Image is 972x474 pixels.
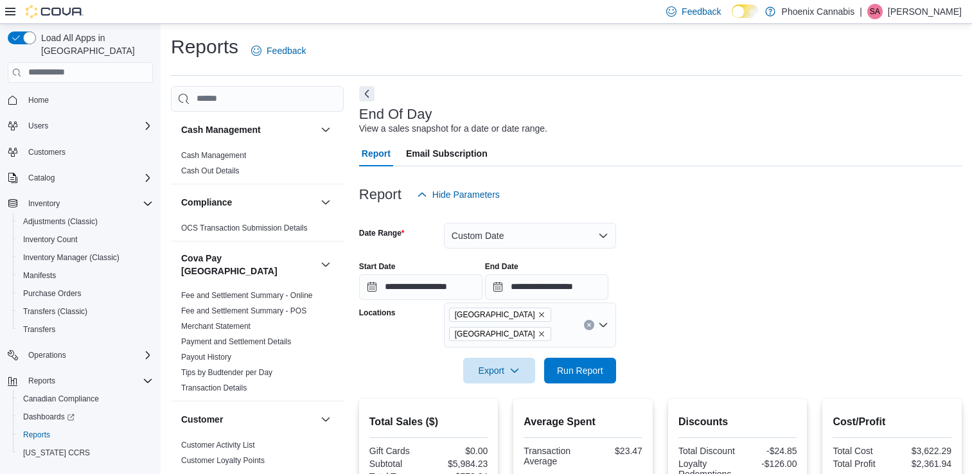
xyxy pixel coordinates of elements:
[538,330,545,338] button: Remove Waterloo from selection in this group
[23,394,99,404] span: Canadian Compliance
[181,413,223,426] h3: Customer
[28,376,55,386] span: Reports
[28,173,55,183] span: Catalog
[557,364,603,377] span: Run Report
[13,231,158,249] button: Inventory Count
[895,446,951,456] div: $3,622.29
[13,390,158,408] button: Canadian Compliance
[28,350,66,360] span: Operations
[23,430,50,440] span: Reports
[23,196,153,211] span: Inventory
[181,321,251,331] span: Merchant Statement
[369,459,426,469] div: Subtotal
[18,232,153,247] span: Inventory Count
[23,306,87,317] span: Transfers (Classic)
[524,446,580,466] div: Transaction Average
[181,196,315,209] button: Compliance
[318,195,333,210] button: Compliance
[18,427,55,443] a: Reports
[181,151,246,160] a: Cash Management
[23,412,75,422] span: Dashboards
[28,121,48,131] span: Users
[181,224,308,233] a: OCS Transaction Submission Details
[586,446,642,456] div: $23.47
[181,291,313,300] a: Fee and Settlement Summary - Online
[18,445,95,461] a: [US_STATE] CCRS
[18,214,153,229] span: Adjustments (Classic)
[181,455,265,466] span: Customer Loyalty Points
[181,440,255,450] span: Customer Activity List
[18,304,93,319] a: Transfers (Classic)
[23,373,60,389] button: Reports
[23,373,153,389] span: Reports
[471,358,527,383] span: Export
[3,91,158,109] button: Home
[463,358,535,383] button: Export
[432,188,500,201] span: Hide Parameters
[18,322,60,337] a: Transfers
[181,441,255,450] a: Customer Activity List
[23,118,153,134] span: Users
[18,286,87,301] a: Purchase Orders
[13,213,158,231] button: Adjustments (Classic)
[732,4,759,18] input: Dark Mode
[359,274,482,300] input: Press the down key to open a popover containing a calendar.
[181,166,240,175] a: Cash Out Details
[13,285,158,303] button: Purchase Orders
[833,459,889,469] div: Total Profit
[18,232,83,247] a: Inventory Count
[13,303,158,320] button: Transfers (Classic)
[895,459,951,469] div: $2,361.94
[23,92,54,108] a: Home
[181,368,272,377] a: Tips by Budtender per Day
[3,195,158,213] button: Inventory
[28,198,60,209] span: Inventory
[18,391,153,407] span: Canadian Compliance
[3,169,158,187] button: Catalog
[181,306,306,316] span: Fee and Settlement Summary - POS
[18,409,80,425] a: Dashboards
[867,4,883,19] div: Sam Abdallah
[359,228,405,238] label: Date Range
[455,328,535,340] span: [GEOGRAPHIC_DATA]
[171,288,344,401] div: Cova Pay [GEOGRAPHIC_DATA]
[369,446,426,456] div: Gift Cards
[23,144,153,160] span: Customers
[740,459,797,469] div: -$126.00
[431,459,488,469] div: $5,984.23
[18,286,153,301] span: Purchase Orders
[181,123,261,136] h3: Cash Management
[181,166,240,176] span: Cash Out Details
[18,322,153,337] span: Transfers
[318,257,333,272] button: Cova Pay [GEOGRAPHIC_DATA]
[359,261,396,272] label: Start Date
[181,383,247,393] span: Transaction Details
[860,4,862,19] p: |
[18,391,104,407] a: Canadian Compliance
[485,274,608,300] input: Press the down key to open a popover containing a calendar.
[26,5,84,18] img: Cova
[888,4,962,19] p: [PERSON_NAME]
[833,446,889,456] div: Total Cost
[538,311,545,319] button: Remove University Shops Plaza from selection in this group
[181,352,231,362] span: Payout History
[181,413,315,426] button: Customer
[318,122,333,137] button: Cash Management
[13,408,158,426] a: Dashboards
[23,324,55,335] span: Transfers
[246,38,311,64] a: Feedback
[359,86,375,101] button: Next
[544,358,616,383] button: Run Report
[449,327,551,341] span: Waterloo
[870,4,880,19] span: SA
[412,182,505,207] button: Hide Parameters
[181,223,308,233] span: OCS Transaction Submission Details
[23,170,60,186] button: Catalog
[181,383,247,392] a: Transaction Details
[598,320,608,330] button: Open list of options
[181,196,232,209] h3: Compliance
[23,448,90,458] span: [US_STATE] CCRS
[18,445,153,461] span: Washington CCRS
[13,426,158,444] button: Reports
